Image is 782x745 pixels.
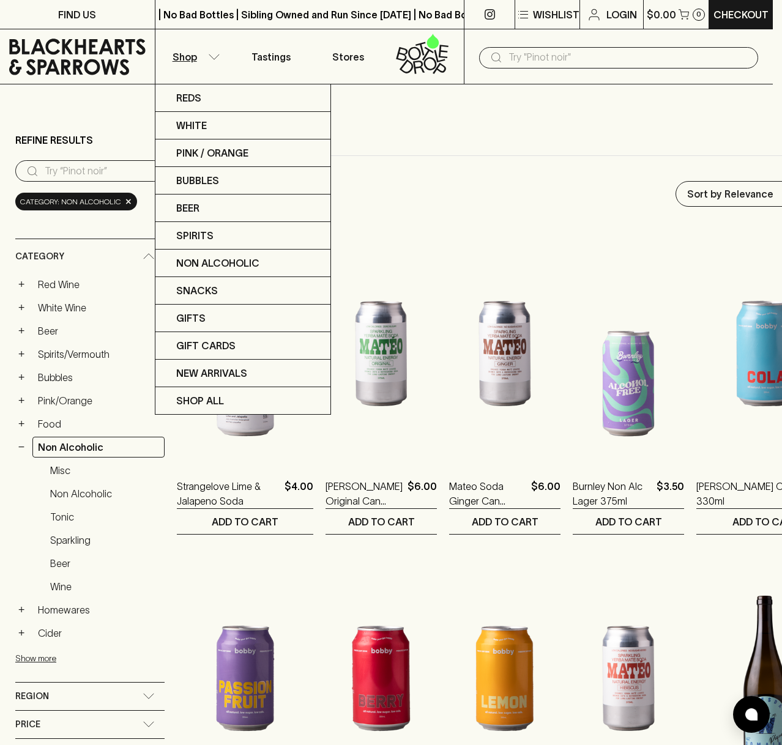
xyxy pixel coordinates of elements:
p: Reds [176,91,201,105]
a: Reds [155,84,330,112]
a: Gift Cards [155,332,330,360]
a: Pink / Orange [155,139,330,167]
p: Pink / Orange [176,146,248,160]
a: Non Alcoholic [155,250,330,277]
a: SHOP ALL [155,387,330,414]
p: Beer [176,201,199,215]
p: Non Alcoholic [176,256,259,270]
p: Snacks [176,283,218,298]
a: Spirits [155,222,330,250]
a: Bubbles [155,167,330,195]
p: Bubbles [176,173,219,188]
p: Gifts [176,311,206,325]
p: Spirits [176,228,214,243]
a: Gifts [155,305,330,332]
img: bubble-icon [745,708,758,721]
p: Gift Cards [176,338,236,353]
a: New Arrivals [155,360,330,387]
p: New Arrivals [176,366,247,380]
p: SHOP ALL [176,393,224,408]
a: Snacks [155,277,330,305]
p: White [176,118,207,133]
a: Beer [155,195,330,222]
a: White [155,112,330,139]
